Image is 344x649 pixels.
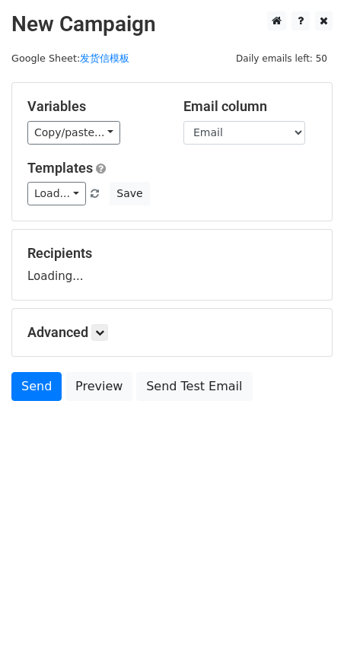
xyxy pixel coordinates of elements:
[11,372,62,401] a: Send
[11,52,129,64] small: Google Sheet:
[65,372,132,401] a: Preview
[27,121,120,145] a: Copy/paste...
[27,98,161,115] h5: Variables
[231,52,333,64] a: Daily emails left: 50
[183,98,317,115] h5: Email column
[110,182,149,205] button: Save
[27,160,93,176] a: Templates
[27,324,317,341] h5: Advanced
[27,182,86,205] a: Load...
[231,50,333,67] span: Daily emails left: 50
[11,11,333,37] h2: New Campaign
[27,245,317,285] div: Loading...
[80,52,129,64] a: 发货信模板
[136,372,252,401] a: Send Test Email
[27,245,317,262] h5: Recipients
